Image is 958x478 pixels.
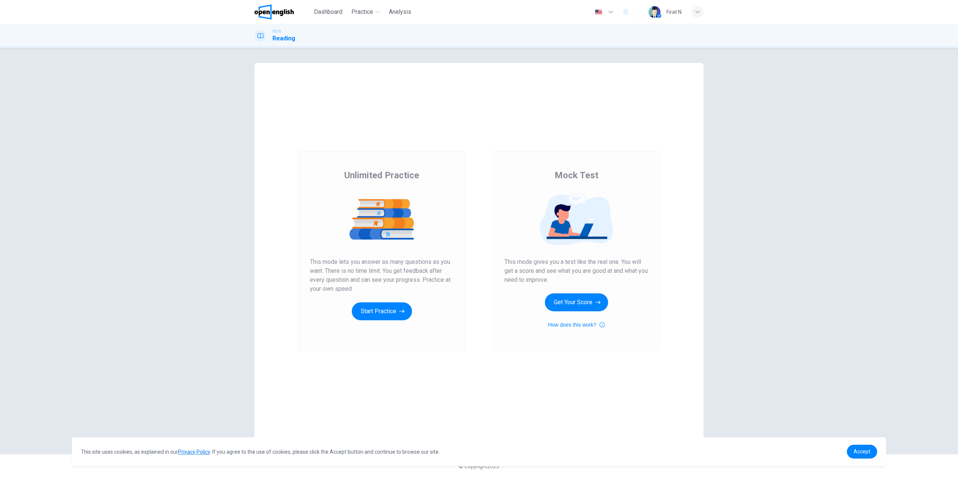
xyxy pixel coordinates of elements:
button: Start Practice [352,302,412,320]
button: How does this work? [548,320,604,329]
h1: Reading [272,34,295,43]
div: Fırat N. [666,7,683,16]
span: IELTS [272,29,281,34]
a: OpenEnglish logo [254,4,311,19]
img: Profile picture [649,6,660,18]
span: Dashboard [314,7,342,16]
img: OpenEnglish logo [254,4,294,19]
button: Practice [348,5,383,19]
span: Analysis [389,7,411,16]
button: Dashboard [311,5,345,19]
div: cookieconsent [72,437,886,466]
button: Get Your Score [545,293,608,311]
img: en [594,9,603,15]
a: dismiss cookie message [847,445,877,459]
a: Privacy Policy [178,449,210,455]
span: This mode lets you answer as many questions as you want. There is no time limit. You get feedback... [310,257,454,293]
span: This mode gives you a test like the real one. You will get a score and see what you are good at a... [504,257,648,284]
span: Mock Test [555,169,598,181]
button: Analysis [386,5,414,19]
span: Accept [854,448,870,454]
span: © Copyright 2025 [459,463,499,469]
span: This site uses cookies, as explained in our . If you agree to the use of cookies, please click th... [81,449,440,455]
span: Unlimited Practice [344,169,419,181]
span: Practice [351,7,373,16]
